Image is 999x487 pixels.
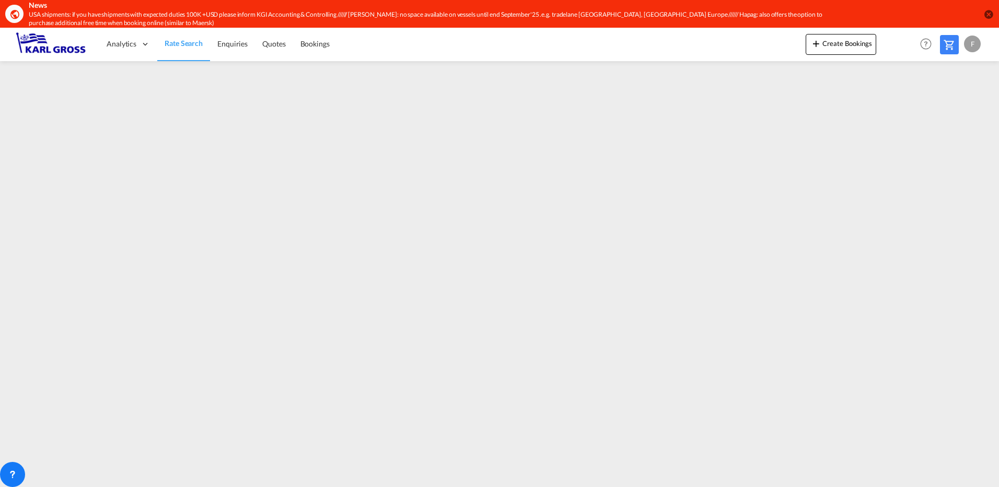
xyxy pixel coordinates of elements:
[210,27,255,61] a: Enquiries
[917,35,935,53] span: Help
[262,39,285,48] span: Quotes
[107,39,136,49] span: Analytics
[964,36,981,52] div: F
[806,34,876,55] button: icon-plus 400-fgCreate Bookings
[255,27,293,61] a: Quotes
[293,27,337,61] a: Bookings
[157,27,210,61] a: Rate Search
[917,35,940,54] div: Help
[300,39,330,48] span: Bookings
[217,39,248,48] span: Enquiries
[99,27,157,61] div: Analytics
[810,37,822,50] md-icon: icon-plus 400-fg
[165,39,203,48] span: Rate Search
[16,32,86,56] img: 3269c73066d711f095e541db4db89301.png
[29,10,845,28] div: USA shipments: if you have shipments with expected duties 100K +USD please inform KGI Accounting ...
[983,9,994,19] button: icon-close-circle
[9,9,20,19] md-icon: icon-earth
